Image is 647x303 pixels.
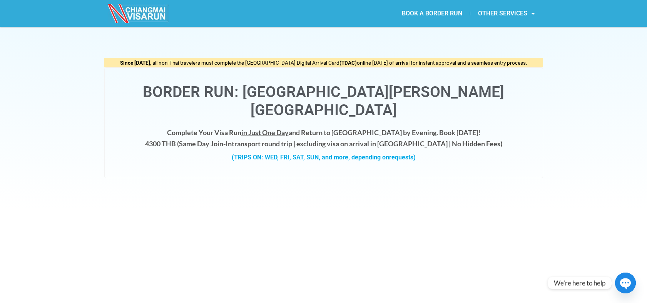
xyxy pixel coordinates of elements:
[470,5,543,22] a: OTHER SERVICES
[394,5,470,22] a: BOOK A BORDER RUN
[339,60,357,66] strong: (TDAC)
[241,128,289,137] span: in Just One Day
[120,60,527,66] span: , all non-Thai travelers must complete the [GEOGRAPHIC_DATA] Digital Arrival Card online [DATE] o...
[120,60,150,66] strong: Since [DATE]
[112,83,535,119] h1: Border Run: [GEOGRAPHIC_DATA][PERSON_NAME][GEOGRAPHIC_DATA]
[389,154,416,161] span: requests)
[179,139,232,148] strong: Same Day Join-In
[112,127,535,149] h4: Complete Your Visa Run and Return to [GEOGRAPHIC_DATA] by Evening. Book [DATE]! 4300 THB ( transp...
[323,5,543,22] nav: Menu
[232,154,416,161] strong: (TRIPS ON: WED, FRI, SAT, SUN, and more, depending on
